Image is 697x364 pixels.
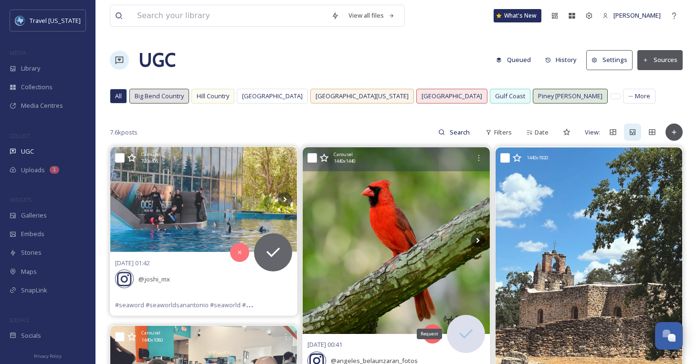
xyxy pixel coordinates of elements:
[491,51,536,69] button: Queued
[141,151,160,158] span: Carousel
[115,300,473,309] span: #seaword #seaworldsanantonio #seaworld #🐊 #[US_STATE] #sanantonio #sanantoniotexas #🐬 #🦭 #🐳 #🦈 #🐟...
[21,286,47,295] span: SnapLink
[316,92,409,101] span: [GEOGRAPHIC_DATA][US_STATE]
[527,155,548,161] span: 1440 x 1920
[141,158,158,165] span: 720 x 405
[613,11,661,20] span: [PERSON_NAME]
[50,166,59,174] div: 1
[10,49,26,56] span: MEDIA
[21,331,41,340] span: Socials
[141,337,163,343] span: 1440 x 1080
[135,92,184,101] span: Big Bend Country
[34,350,62,361] a: Privacy Policy
[655,322,683,350] button: Open Chat
[344,6,400,25] a: View all files
[586,50,637,70] a: Settings
[585,128,600,137] span: View:
[34,353,62,359] span: Privacy Policy
[598,6,665,25] a: [PERSON_NAME]
[21,83,53,92] span: Collections
[538,92,602,101] span: Piney [PERSON_NAME]
[21,229,44,239] span: Embeds
[242,92,303,101] span: [GEOGRAPHIC_DATA]
[110,128,137,137] span: 7.6k posts
[21,64,40,73] span: Library
[586,50,633,70] button: Settings
[540,51,582,69] button: History
[21,166,45,175] span: Uploads
[535,128,549,137] span: Date
[491,51,540,69] a: Queued
[494,128,512,137] span: Filters
[141,330,160,336] span: Carousel
[495,92,525,101] span: Gulf Coast
[445,123,476,142] input: Search
[494,9,541,22] a: What's New
[422,92,482,101] span: [GEOGRAPHIC_DATA]
[110,147,297,252] img: #seaword #seaworldsanantonio #seaworld #🐊 #texas #sanantonio #sanantoniotexas #🐬 #🦭 #🐳 #🦈 #🐟 #🐧 #🐠
[334,151,353,158] span: Carousel
[115,92,122,101] span: All
[138,275,170,283] span: @ joshi_mx
[10,316,29,323] span: SOCIALS
[21,101,63,110] span: Media Centres
[635,92,650,101] span: More
[334,158,355,165] span: 1440 x 1440
[417,329,442,339] div: Request
[540,51,587,69] a: History
[138,46,176,74] a: UGC
[10,132,30,139] span: COLLECT
[637,50,683,70] button: Sources
[21,248,42,257] span: Stories
[21,211,47,220] span: Galleries
[21,267,37,276] span: Maps
[307,340,342,349] span: [DATE] 00:41
[132,5,327,26] input: Search your library
[21,147,34,156] span: UGC
[10,196,32,203] span: WIDGETS
[30,16,81,25] span: Travel [US_STATE]
[115,259,150,267] span: [DATE] 01:42
[303,147,489,334] img: 🇲🇽 Cardenal Rojo 🔬 Cardinalis cardinalis #cardenal #bird #birdwatching #birdsofinstagram #birdson...
[197,92,229,101] span: Hill Country
[15,16,25,25] img: images%20%281%29.jpeg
